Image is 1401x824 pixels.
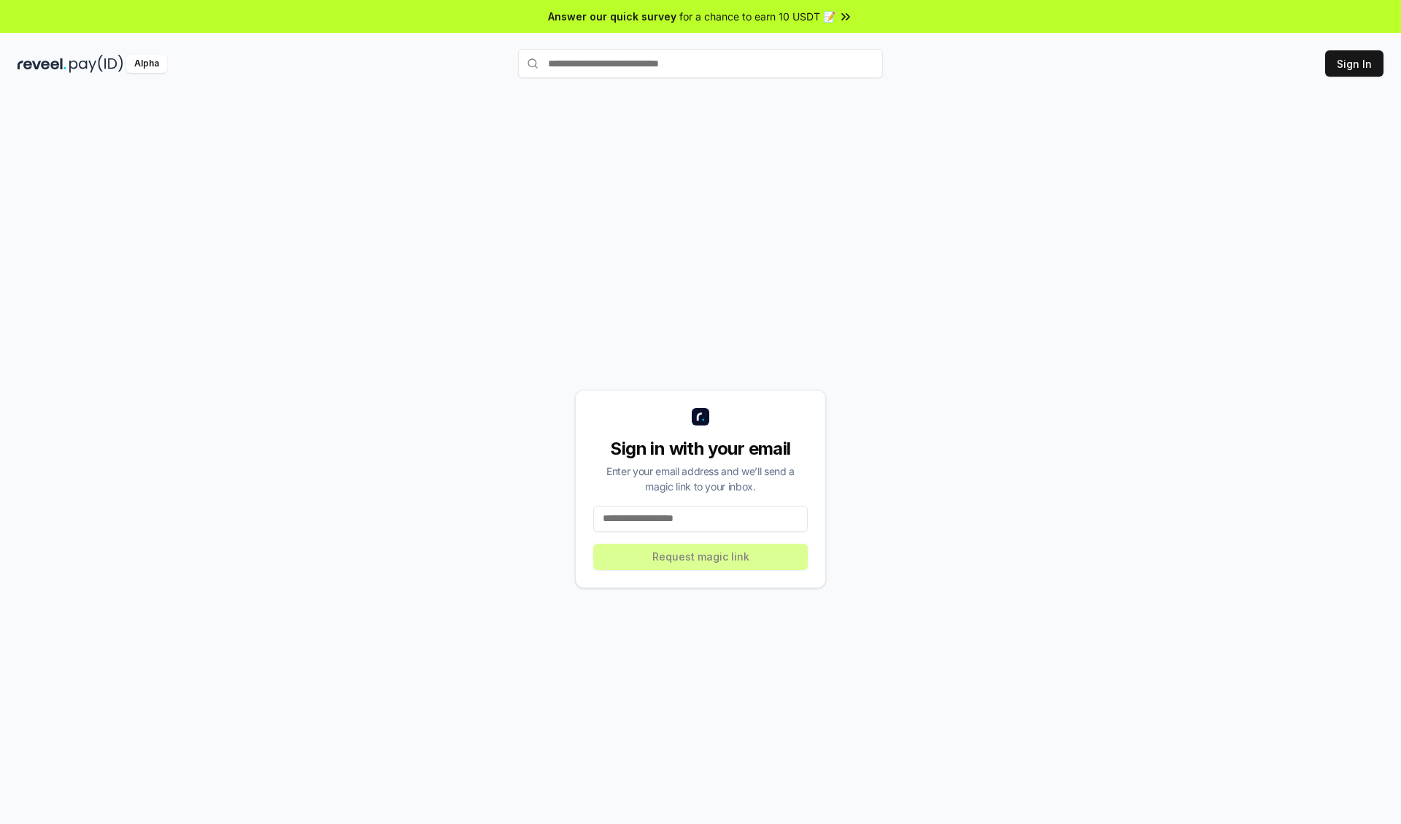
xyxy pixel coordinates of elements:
img: logo_small [692,408,709,426]
img: reveel_dark [18,55,66,73]
img: pay_id [69,55,123,73]
button: Sign In [1325,50,1383,77]
span: for a chance to earn 10 USDT 📝 [679,9,835,24]
div: Enter your email address and we’ll send a magic link to your inbox. [593,463,808,494]
div: Alpha [126,55,167,73]
span: Answer our quick survey [548,9,676,24]
div: Sign in with your email [593,437,808,461]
